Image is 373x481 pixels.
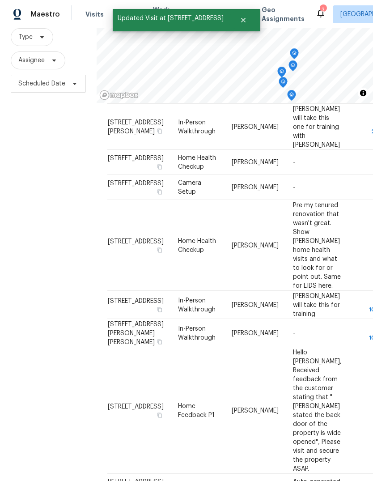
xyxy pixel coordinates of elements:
[99,90,139,100] a: Mapbox homepage
[178,325,216,341] span: In-Person Walkthrough
[156,188,164,196] button: Copy Address
[290,48,299,62] div: Map marker
[293,106,340,148] span: [PERSON_NAME] will take this one for training with [PERSON_NAME]
[156,305,164,313] button: Copy Address
[178,155,216,170] span: Home Health Checkup
[293,349,342,472] span: Hello [PERSON_NAME], Received feedback from the customer stating that "[PERSON_NAME] stated the b...
[85,10,104,19] span: Visits
[156,411,164,419] button: Copy Address
[293,159,295,166] span: -
[232,407,279,413] span: [PERSON_NAME]
[18,33,33,42] span: Type
[108,238,164,244] span: [STREET_ADDRESS]
[178,238,216,253] span: Home Health Checkup
[232,159,279,166] span: [PERSON_NAME]
[178,403,215,418] span: Home Feedback P1
[293,293,340,317] span: [PERSON_NAME] will take this for training
[360,88,366,98] span: Toggle attribution
[156,337,164,345] button: Copy Address
[277,67,286,81] div: Map marker
[178,119,216,134] span: In-Person Walkthrough
[232,302,279,308] span: [PERSON_NAME]
[30,10,60,19] span: Maestro
[279,77,288,91] div: Map marker
[18,56,45,65] span: Assignee
[108,403,164,409] span: [STREET_ADDRESS]
[108,321,164,345] span: [STREET_ADDRESS][PERSON_NAME][PERSON_NAME]
[178,297,216,312] span: In-Person Walkthrough
[156,246,164,254] button: Copy Address
[293,184,295,191] span: -
[156,163,164,171] button: Copy Address
[287,90,296,104] div: Map marker
[320,5,326,14] div: 3
[358,88,369,98] button: Toggle attribution
[293,330,295,336] span: -
[262,5,305,23] span: Geo Assignments
[232,330,279,336] span: [PERSON_NAME]
[153,5,176,23] span: Work Orders
[108,180,164,187] span: [STREET_ADDRESS]
[108,119,164,134] span: [STREET_ADDRESS][PERSON_NAME]
[178,180,201,195] span: Camera Setup
[229,11,258,29] button: Close
[108,298,164,304] span: [STREET_ADDRESS]
[232,123,279,130] span: [PERSON_NAME]
[232,184,279,191] span: [PERSON_NAME]
[156,127,164,135] button: Copy Address
[232,242,279,248] span: [PERSON_NAME]
[18,79,65,88] span: Scheduled Date
[288,60,297,74] div: Map marker
[113,9,229,28] span: Updated Visit at [STREET_ADDRESS]
[293,202,341,289] span: Pre my tenured renovation that wasn't great. Show [PERSON_NAME] home health visits and what to lo...
[108,155,164,162] span: [STREET_ADDRESS]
